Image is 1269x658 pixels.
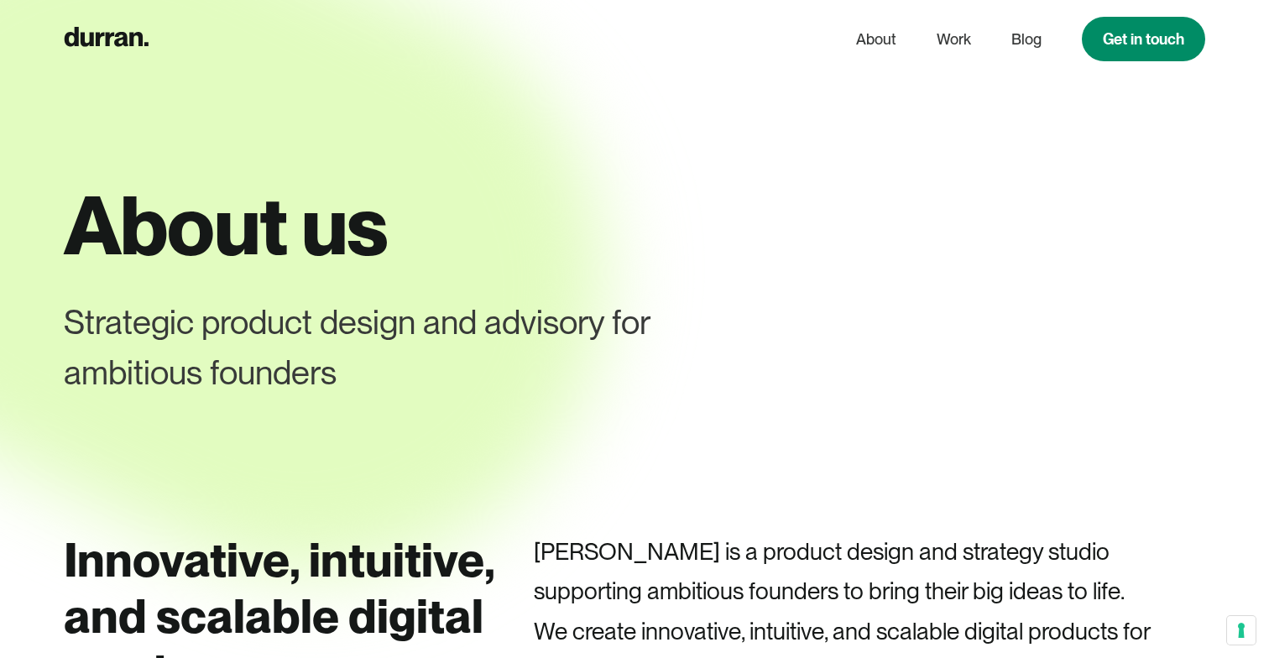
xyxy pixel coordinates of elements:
[64,297,789,398] div: Strategic product design and advisory for ambitious founders
[1227,616,1256,645] button: Your consent preferences for tracking technologies
[937,23,971,55] a: Work
[1011,23,1042,55] a: Blog
[1082,17,1205,61] a: Get in touch
[64,181,1206,270] h1: About us
[64,23,149,55] a: home
[856,23,896,55] a: About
